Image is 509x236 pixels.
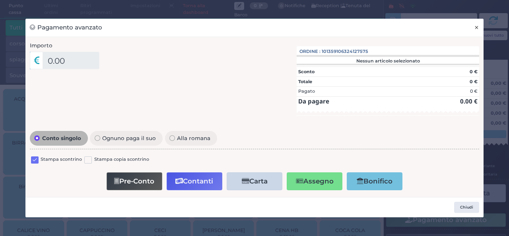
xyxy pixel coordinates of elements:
h3: Pagamento avanzato [30,23,102,32]
label: Stampa copia scontrino [94,156,149,164]
span: Ognuno paga il suo [100,135,158,141]
strong: Totale [298,79,312,84]
span: Ordine : [299,48,321,55]
label: Importo [30,41,52,49]
span: Conto singolo [40,135,83,141]
button: Carta [227,172,282,190]
div: Pagato [298,88,315,95]
strong: 0 € [470,79,478,84]
button: Chiudi [470,19,484,37]
span: 101359106324127575 [322,48,368,55]
input: Es. 30.99 [43,52,99,69]
strong: 0.00 € [460,97,478,105]
button: Chiudi [454,202,479,213]
div: 0 € [470,88,478,95]
label: Stampa scontrino [41,156,82,164]
button: Assegno [287,172,342,190]
span: × [474,23,479,32]
strong: 0 € [470,69,478,74]
strong: Da pagare [298,97,329,105]
button: Pre-Conto [107,172,162,190]
div: Nessun articolo selezionato [297,58,479,64]
strong: Sconto [298,69,315,74]
span: Alla romana [175,135,213,141]
button: Contanti [167,172,222,190]
button: Bonifico [347,172,402,190]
